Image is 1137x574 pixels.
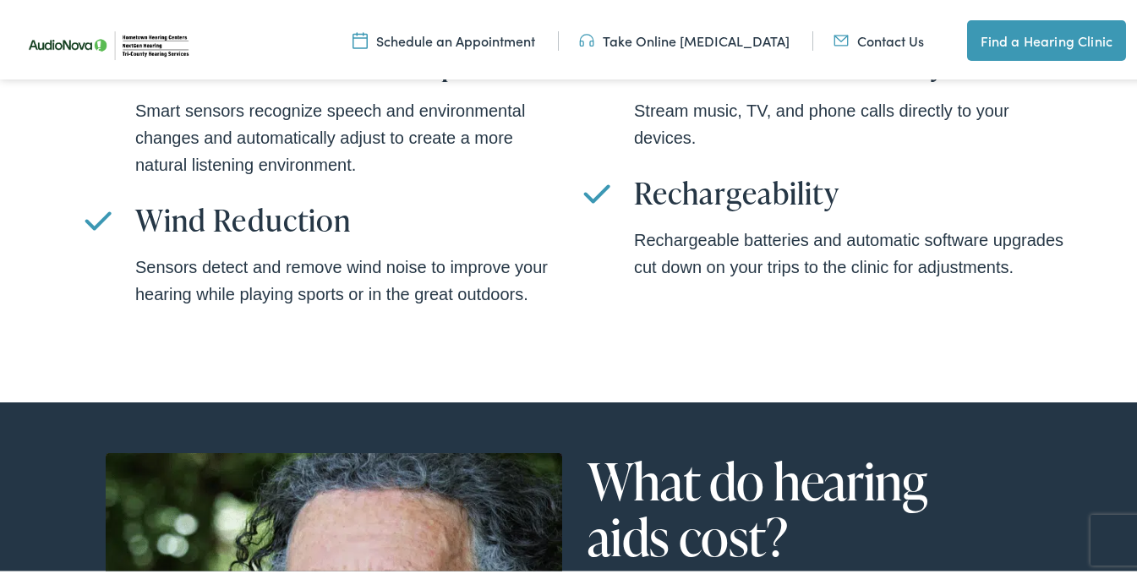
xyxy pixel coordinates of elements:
[834,28,924,46] a: Contact Us
[135,199,566,235] h3: Wind Reduction
[135,42,566,79] h3: Multi-directional Microphones
[353,28,368,46] img: utility icon
[634,94,1065,148] div: Stream music, TV, and phone calls directly to your devices.
[579,28,790,46] a: Take Online [MEDICAL_DATA]
[135,250,566,304] div: Sensors detect and remove wind noise to improve your hearing while playing sports or in the great...
[579,28,594,46] img: utility icon
[353,28,535,46] a: Schedule an Appointment
[967,17,1126,57] a: Find a Hearing Clinic
[834,28,849,46] img: utility icon
[634,172,1065,208] h3: Rechargeability
[135,94,566,175] div: Smart sensors recognize speech and environmental changes and automatically adjust to create a mor...
[634,223,1065,277] div: Rechargeable batteries and automatic software upgrades cut down on your trips to the clinic for a...
[634,42,1065,79] h3: Bluetooth Connectivity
